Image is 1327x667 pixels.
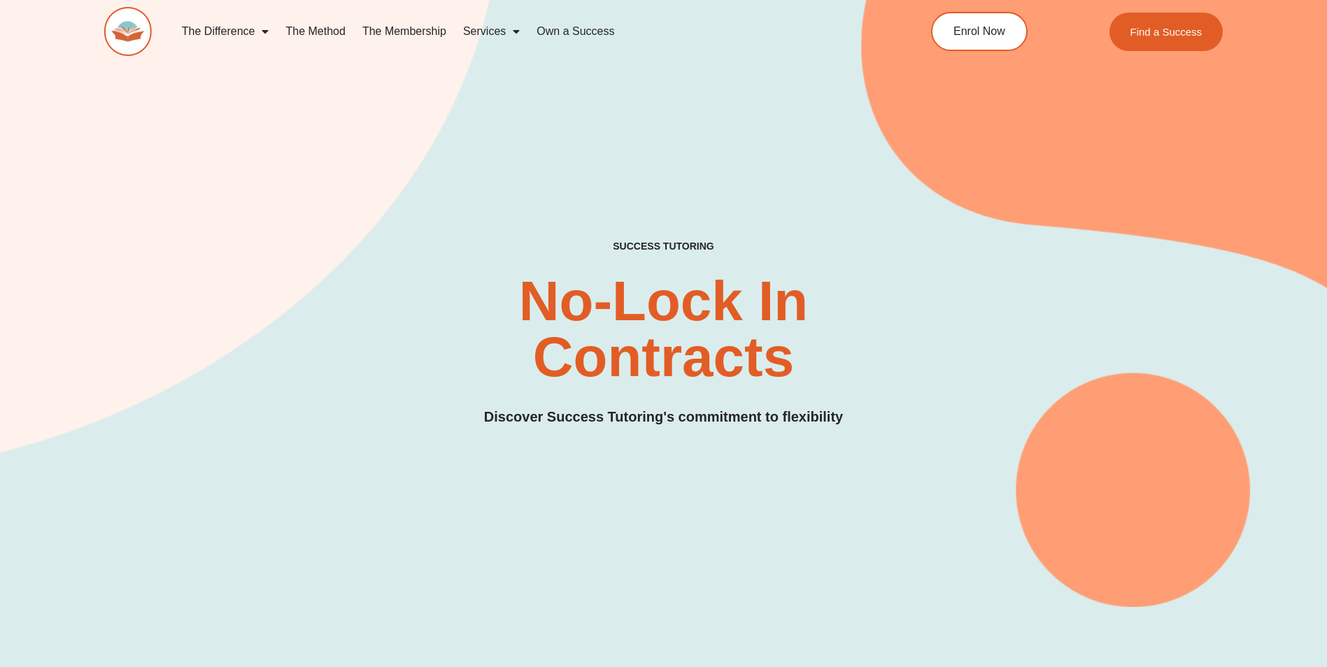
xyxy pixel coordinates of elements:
h3: Discover Success Tutoring's commitment to flexibility [484,406,843,428]
h2: No-Lock In Contracts [411,273,917,385]
span: Enrol Now [953,26,1005,37]
h4: SUCCESS TUTORING​ [498,241,830,252]
a: Own a Success [528,15,623,48]
a: The Membership [354,15,455,48]
a: The Difference [173,15,278,48]
a: Enrol Now [931,12,1028,51]
nav: Menu [173,15,867,48]
a: The Method [277,15,353,48]
span: Find a Success [1130,27,1202,37]
a: Find a Success [1109,13,1223,51]
a: Services [455,15,528,48]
